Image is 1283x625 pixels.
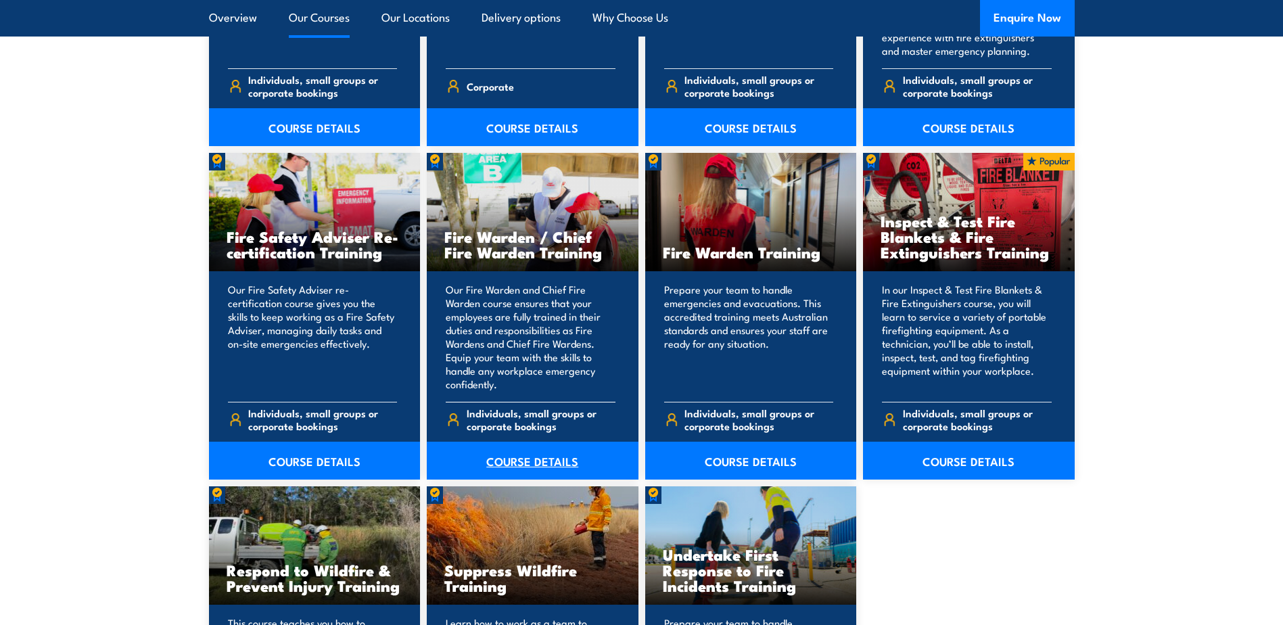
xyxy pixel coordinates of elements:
[903,73,1052,99] span: Individuals, small groups or corporate bookings
[446,283,615,391] p: Our Fire Warden and Chief Fire Warden course ensures that your employees are fully trained in the...
[645,108,857,146] a: COURSE DETAILS
[467,407,615,432] span: Individuals, small groups or corporate bookings
[645,442,857,480] a: COURSE DETAILS
[209,108,421,146] a: COURSE DETAILS
[903,407,1052,432] span: Individuals, small groups or corporate bookings
[863,442,1075,480] a: COURSE DETAILS
[664,283,834,391] p: Prepare your team to handle emergencies and evacuations. This accredited training meets Australia...
[684,73,833,99] span: Individuals, small groups or corporate bookings
[209,442,421,480] a: COURSE DETAILS
[663,244,839,260] h3: Fire Warden Training
[227,229,403,260] h3: Fire Safety Adviser Re-certification Training
[882,283,1052,391] p: In our Inspect & Test Fire Blankets & Fire Extinguishers course, you will learn to service a vari...
[881,213,1057,260] h3: Inspect & Test Fire Blankets & Fire Extinguishers Training
[663,547,839,593] h3: Undertake First Response to Fire Incidents Training
[228,283,398,391] p: Our Fire Safety Adviser re-certification course gives you the skills to keep working as a Fire Sa...
[427,442,638,480] a: COURSE DETAILS
[863,108,1075,146] a: COURSE DETAILS
[444,562,621,593] h3: Suppress Wildfire Training
[684,407,833,432] span: Individuals, small groups or corporate bookings
[427,108,638,146] a: COURSE DETAILS
[248,407,397,432] span: Individuals, small groups or corporate bookings
[444,229,621,260] h3: Fire Warden / Chief Fire Warden Training
[248,73,397,99] span: Individuals, small groups or corporate bookings
[467,76,514,97] span: Corporate
[227,562,403,593] h3: Respond to Wildfire & Prevent Injury Training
